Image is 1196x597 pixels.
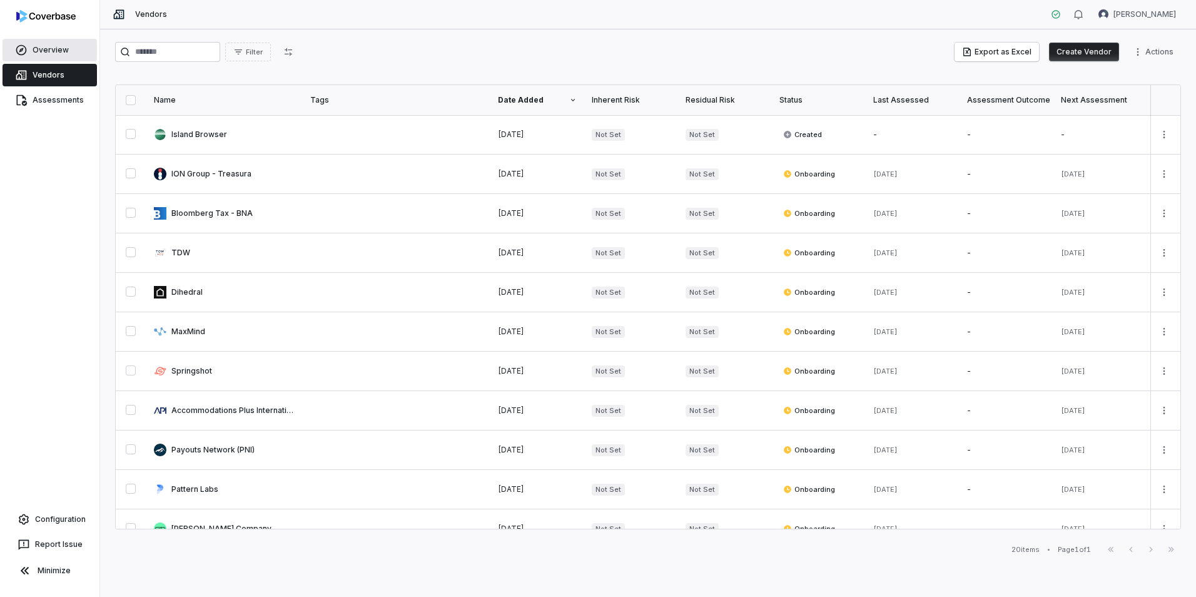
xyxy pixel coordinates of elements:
div: Tags [310,95,483,105]
span: Onboarding [783,208,835,218]
span: Filter [246,48,263,57]
td: - [960,431,1053,470]
span: Not Set [592,247,625,259]
div: Last Assessed [873,95,952,105]
button: More actions [1154,441,1174,459]
span: [DATE] [873,248,898,257]
td: - [960,115,1053,155]
span: Not Set [592,405,625,417]
span: Not Set [686,168,719,180]
span: Onboarding [783,366,835,376]
span: [DATE] [498,327,524,336]
button: More actions [1154,519,1174,538]
span: Not Set [592,326,625,338]
button: Filter [225,43,271,61]
span: [DATE] [873,327,898,336]
button: More actions [1154,283,1174,302]
span: [DATE] [873,485,898,494]
button: Create Vendor [1049,43,1119,61]
span: [PERSON_NAME] [1113,9,1176,19]
td: - [960,470,1053,509]
span: [DATE] [1061,367,1085,375]
span: [DATE] [873,367,898,375]
span: [DATE] [873,446,898,454]
span: Onboarding [783,169,835,179]
span: Not Set [686,523,719,535]
td: - [960,155,1053,194]
td: - [960,509,1053,549]
span: Not Set [686,287,719,298]
span: Configuration [35,514,86,524]
button: More actions [1129,43,1181,61]
span: Not Set [592,523,625,535]
span: [DATE] [873,209,898,218]
button: More actions [1154,401,1174,420]
div: Status [779,95,858,105]
span: Not Set [592,484,625,496]
button: More actions [1154,125,1174,144]
span: [DATE] [1061,209,1085,218]
span: Overview [33,45,69,55]
a: Configuration [5,508,94,531]
span: Assessments [33,95,84,105]
div: Residual Risk [686,95,764,105]
span: [DATE] [1061,446,1085,454]
td: - [960,233,1053,273]
span: Not Set [592,444,625,456]
span: Onboarding [783,327,835,337]
span: [DATE] [1061,248,1085,257]
td: - [1053,115,1147,155]
span: Not Set [592,365,625,377]
span: Onboarding [783,248,835,258]
span: [DATE] [498,169,524,178]
td: - [960,273,1053,312]
a: Assessments [3,89,97,111]
span: Not Set [686,405,719,417]
span: [DATE] [498,445,524,454]
span: [DATE] [498,484,524,494]
div: 20 items [1011,545,1040,554]
span: Minimize [38,566,71,576]
span: Not Set [592,168,625,180]
td: - [866,115,960,155]
span: [DATE] [498,366,524,375]
span: [DATE] [1061,288,1085,297]
span: [DATE] [498,406,524,415]
span: [DATE] [498,287,524,297]
img: Luke Taylor avatar [1098,9,1108,19]
button: Report Issue [5,533,94,556]
div: Next Assessment [1061,95,1140,105]
span: Onboarding [783,484,835,494]
span: [DATE] [1061,524,1085,533]
span: [DATE] [873,524,898,533]
span: [DATE] [498,248,524,257]
span: [DATE] [873,406,898,415]
span: Report Issue [35,539,83,549]
span: [DATE] [1061,406,1085,415]
span: [DATE] [1061,170,1085,178]
td: - [960,194,1053,233]
span: [DATE] [498,524,524,533]
span: Not Set [686,326,719,338]
button: More actions [1154,362,1174,380]
span: Not Set [686,247,719,259]
span: Vendors [33,70,64,80]
div: Date Added [498,95,577,105]
td: - [960,352,1053,391]
span: Not Set [592,208,625,220]
span: [DATE] [498,208,524,218]
span: Onboarding [783,524,835,534]
div: • [1047,545,1050,554]
button: Minimize [5,558,94,583]
a: Overview [3,39,97,61]
img: logo-D7KZi-bG.svg [16,10,76,23]
button: More actions [1154,165,1174,183]
span: [DATE] [1061,485,1085,494]
span: [DATE] [873,288,898,297]
span: Not Set [686,129,719,141]
div: Page 1 of 1 [1058,545,1091,554]
span: [DATE] [873,170,898,178]
span: Not Set [592,129,625,141]
span: Not Set [686,208,719,220]
td: - [960,391,1053,431]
